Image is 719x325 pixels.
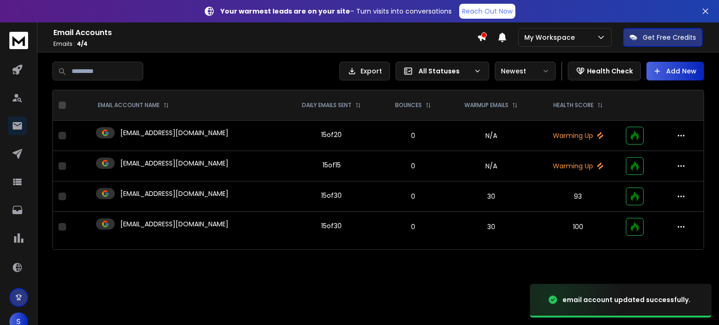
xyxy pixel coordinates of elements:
div: 15 of 20 [321,130,342,139]
button: Add New [646,62,704,80]
p: 0 [385,222,441,231]
div: EMAIL ACCOUNT NAME [98,101,169,109]
p: [EMAIL_ADDRESS][DOMAIN_NAME] [120,219,228,229]
p: [EMAIL_ADDRESS][DOMAIN_NAME] [120,189,228,198]
p: Warming Up [542,131,615,140]
button: Newest [495,62,556,80]
td: 93 [536,181,620,212]
td: N/A [447,121,536,151]
img: logo [9,32,28,49]
td: N/A [447,151,536,181]
p: 0 [385,131,441,140]
p: DAILY EMAILS SENT [302,101,352,109]
button: Health Check [568,62,641,80]
span: 4 / 4 [77,40,88,48]
p: HEALTH SCORE [553,101,594,109]
p: 0 [385,161,441,171]
button: Get Free Credits [623,28,703,47]
p: Health Check [587,66,633,76]
h1: Email Accounts [53,27,477,38]
p: [EMAIL_ADDRESS][DOMAIN_NAME] [120,159,228,168]
td: 100 [536,212,620,242]
p: Emails : [53,40,477,48]
p: BOUNCES [395,101,422,109]
p: Warming Up [542,161,615,171]
strong: Your warmest leads are on your site [220,7,350,16]
p: Get Free Credits [643,33,696,42]
p: 0 [385,192,441,201]
button: Export [339,62,390,80]
td: 30 [447,181,536,212]
p: Reach Out Now [462,7,513,16]
p: [EMAIL_ADDRESS][DOMAIN_NAME] [120,128,228,137]
p: – Turn visits into conversations [220,7,452,16]
a: Reach Out Now [459,4,515,19]
div: email account updated successfully. [563,295,690,304]
p: All Statuses [418,66,470,76]
div: 15 of 30 [321,221,342,231]
p: WARMUP EMAILS [464,101,508,109]
p: My Workspace [524,33,579,42]
div: 15 of 15 [323,160,341,170]
td: 30 [447,212,536,242]
div: 15 of 30 [321,191,342,200]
